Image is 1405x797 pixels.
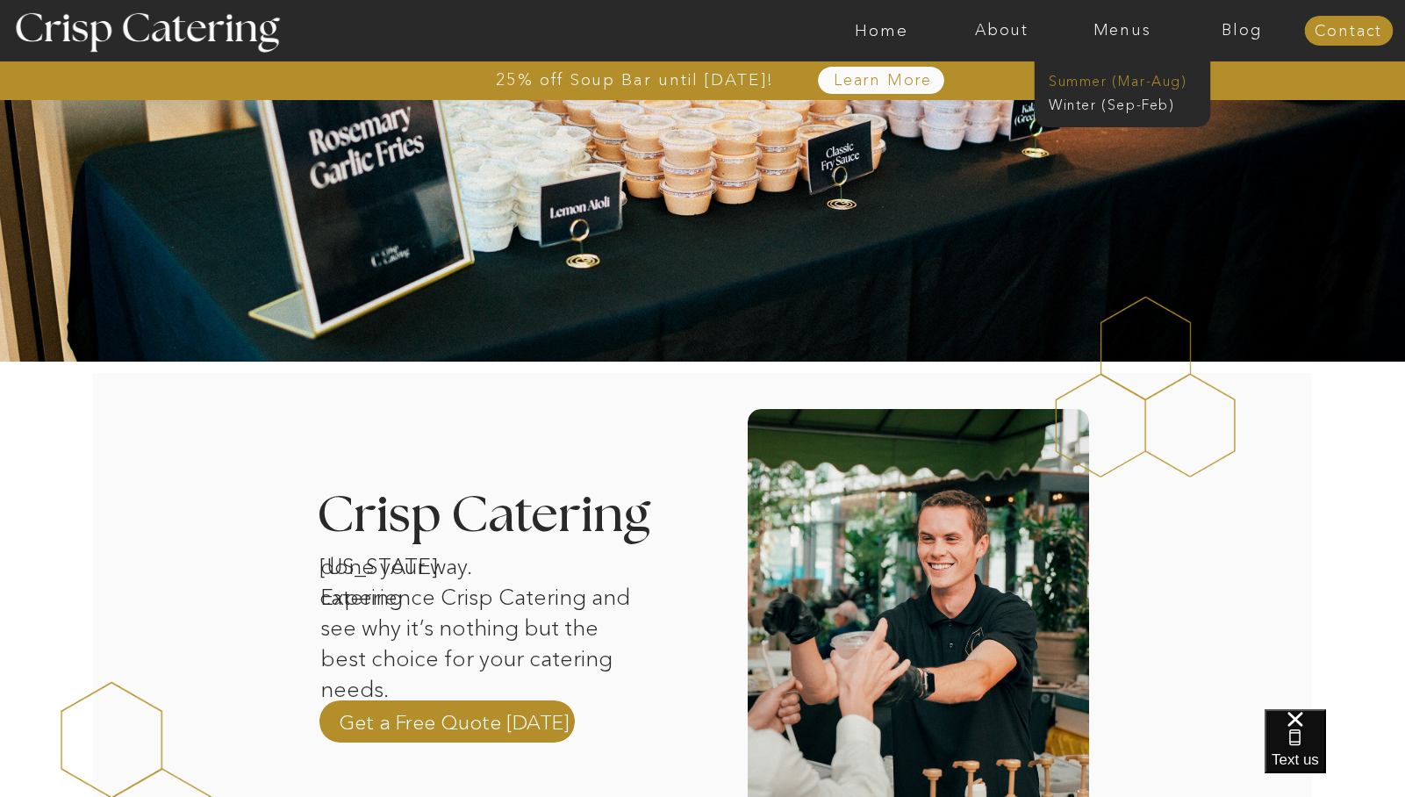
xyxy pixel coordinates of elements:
[1304,23,1393,40] a: Contact
[433,71,837,89] a: 25% off Soup Bar until [DATE]!
[319,551,502,574] h1: [US_STATE] catering
[317,491,695,542] h3: Crisp Catering
[1049,95,1193,111] a: Winter (Sep-Feb)
[821,22,942,39] a: Home
[1062,22,1182,39] a: Menus
[793,72,973,90] a: Learn More
[320,551,641,663] p: done your way. Experience Crisp Catering and see why it’s nothing but the best choice for your ca...
[1265,709,1405,797] iframe: podium webchat widget bubble
[942,22,1062,39] a: About
[1182,22,1302,39] a: Blog
[1049,71,1206,88] a: Summer (Mar-Aug)
[339,708,570,735] a: Get a Free Quote [DATE]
